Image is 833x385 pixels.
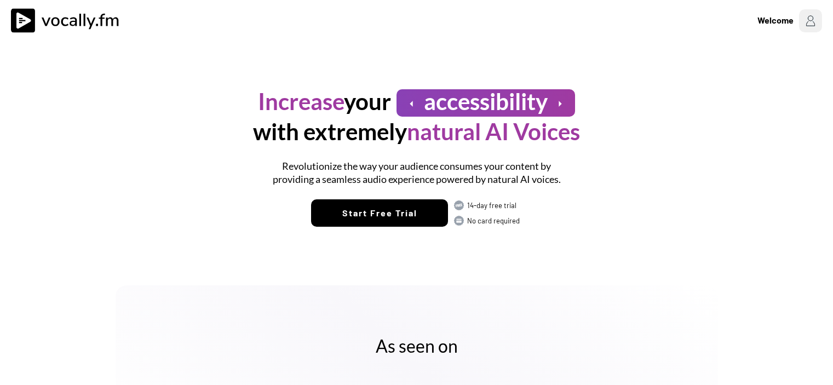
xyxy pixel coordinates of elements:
[311,199,448,227] button: Start Free Trial
[407,118,580,145] font: natural AI Voices
[266,160,567,186] h1: Revolutionize the way your audience consumes your content by providing a seamless audio experienc...
[424,87,548,117] h1: accessibility
[453,215,464,226] img: CARD.svg
[553,97,567,111] button: arrow_right
[151,335,682,358] h2: As seen on
[258,87,391,117] h1: your
[258,88,344,115] font: Increase
[757,14,794,27] div: Welcome
[453,200,464,211] img: FREE.svg
[467,200,522,210] div: 14-day free trial
[467,216,522,226] div: No card required
[253,117,580,147] h1: with extremely
[405,97,418,111] button: arrow_left
[799,9,822,32] img: Profile%20Placeholder.png
[11,8,126,33] img: vocally%20logo.svg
